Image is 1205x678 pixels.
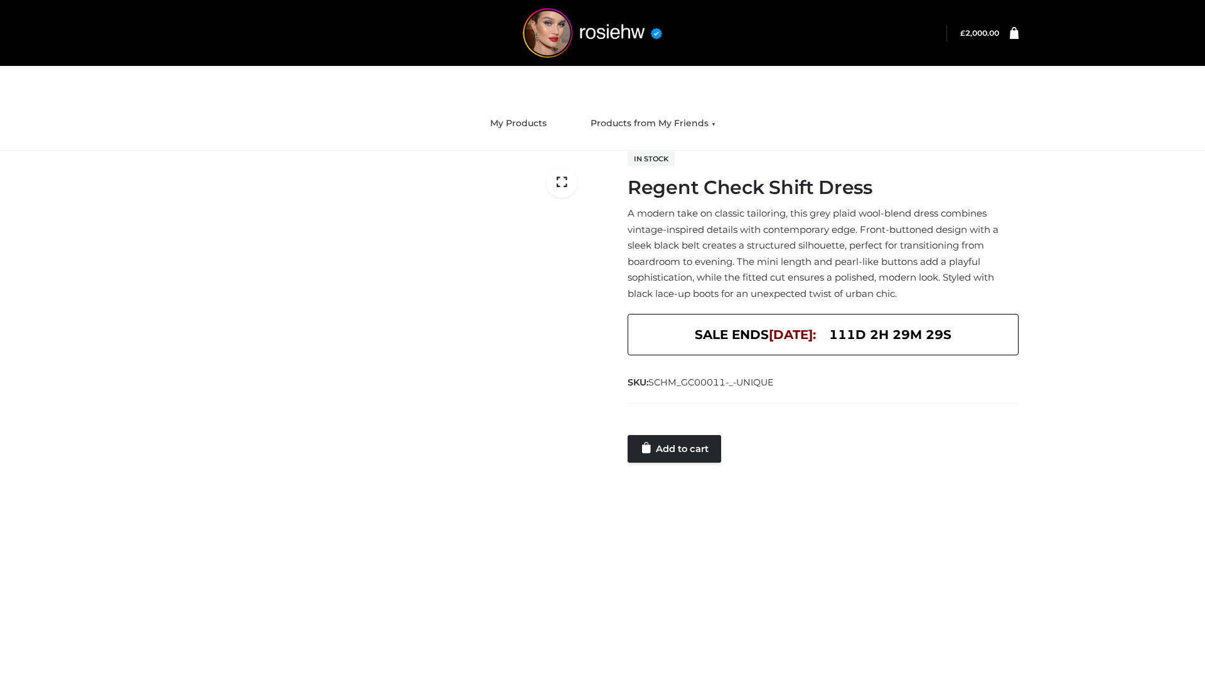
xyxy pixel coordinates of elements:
[648,377,774,388] span: SCHM_GC00011-_-UNIQUE
[628,176,1019,199] h1: Regent Check Shift Dress
[481,110,556,137] a: My Products
[829,324,951,345] span: 111d 2h 29m 29s
[628,435,721,463] a: Add to cart
[628,205,1019,301] p: A modern take on classic tailoring, this grey plaid wool-blend dress combines vintage-inspired de...
[960,28,965,38] span: £
[769,327,816,342] span: [DATE]:
[628,375,775,390] span: SKU:
[960,28,999,38] bdi: 2,000.00
[960,28,999,38] a: £2,000.00
[628,151,675,166] span: In stock
[581,110,725,137] a: Products from My Friends
[628,314,1019,355] div: SALE ENDS
[498,8,687,58] img: rosiehw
